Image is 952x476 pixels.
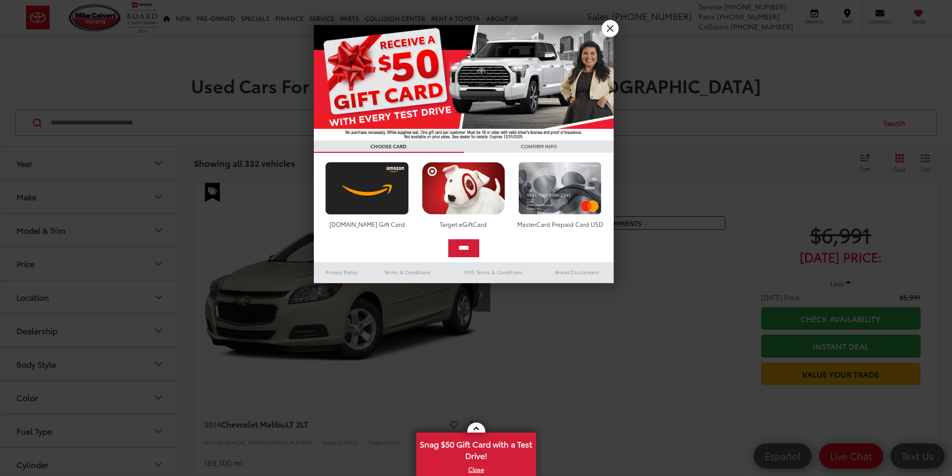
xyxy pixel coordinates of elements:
[314,266,370,278] a: Privacy Policy
[314,140,464,153] h3: CHOOSE CARD
[541,266,614,278] a: Brand Disclaimers
[369,266,446,278] a: Terms & Conditions
[314,25,614,140] img: 55838_top_625864.jpg
[516,220,604,228] div: MasterCard Prepaid Card USD
[516,162,604,215] img: mastercard.png
[323,220,411,228] div: [DOMAIN_NAME] Gift Card
[417,434,535,464] span: Snag $50 Gift Card with a Test Drive!
[419,220,508,228] div: Target eGiftCard
[323,162,411,215] img: amazoncard.png
[464,140,614,153] h3: CONFIRM INFO
[446,266,541,278] a: SMS Terms & Conditions
[419,162,508,215] img: targetcard.png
